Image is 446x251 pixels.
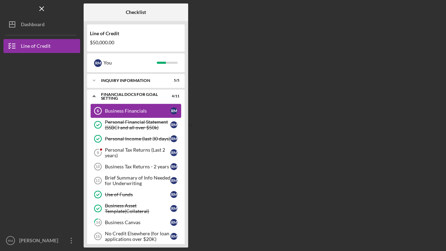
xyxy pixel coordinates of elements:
[170,121,177,128] div: R M
[170,135,177,142] div: R M
[170,219,177,226] div: R M
[3,39,80,53] button: Line of Credit
[105,164,170,169] div: Business Tax Returns - 2 years
[21,17,45,33] div: Dashboard
[170,177,177,184] div: R M
[96,220,100,225] tspan: 14
[17,234,63,249] div: [PERSON_NAME]
[101,92,162,100] div: Financial Docs for Goal Setting
[105,192,170,197] div: Use of Funds
[3,17,80,31] button: Dashboard
[170,163,177,170] div: R M
[97,151,99,155] tspan: 9
[90,31,182,36] div: Line of Credit
[105,108,170,114] div: Business Financials
[95,178,100,183] tspan: 11
[91,201,181,215] a: Business Asset Template(Collateral)RM
[170,107,177,114] div: R M
[167,78,179,83] div: 5 / 5
[94,59,102,67] div: R M
[90,40,182,45] div: $50,000.00
[3,234,80,248] button: RM[PERSON_NAME]
[105,175,170,186] div: Brief Summary of Info Needed for Underwriting
[105,231,170,242] div: No Credit Elsewhere (for loan applications over $20K)
[167,94,179,98] div: 4 / 11
[101,78,162,83] div: INQUIRY INFORMATION
[105,147,170,158] div: Personal Tax Returns (Last 2 years)
[91,160,181,174] a: 10Business Tax Returns - 2 yearsRM
[91,104,181,118] a: 6Business FinancialsRM
[95,165,100,169] tspan: 10
[91,229,181,243] a: 15No Credit Elsewhere (for loan applications over $20K)RM
[91,146,181,160] a: 9Personal Tax Returns (Last 2 years)RM
[103,57,157,69] div: You
[105,119,170,130] div: Personal Financial Statement (SSBCI and all over $50k)
[170,191,177,198] div: R M
[8,239,13,243] text: RM
[91,215,181,229] a: 14Business CanvasRM
[105,136,170,142] div: Personal Income (last 30 days)
[105,220,170,225] div: Business Canvas
[170,205,177,212] div: R M
[91,132,181,146] a: Personal Income (last 30 days)RM
[95,234,100,238] tspan: 15
[97,109,99,113] tspan: 6
[91,174,181,188] a: 11Brief Summary of Info Needed for UnderwritingRM
[21,39,51,55] div: Line of Credit
[91,188,181,201] a: Use of FundsRM
[170,149,177,156] div: R M
[91,118,181,132] a: Personal Financial Statement (SSBCI and all over $50k)RM
[105,203,170,214] div: Business Asset Template(Collateral)
[170,233,177,240] div: R M
[126,9,146,15] b: Checklist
